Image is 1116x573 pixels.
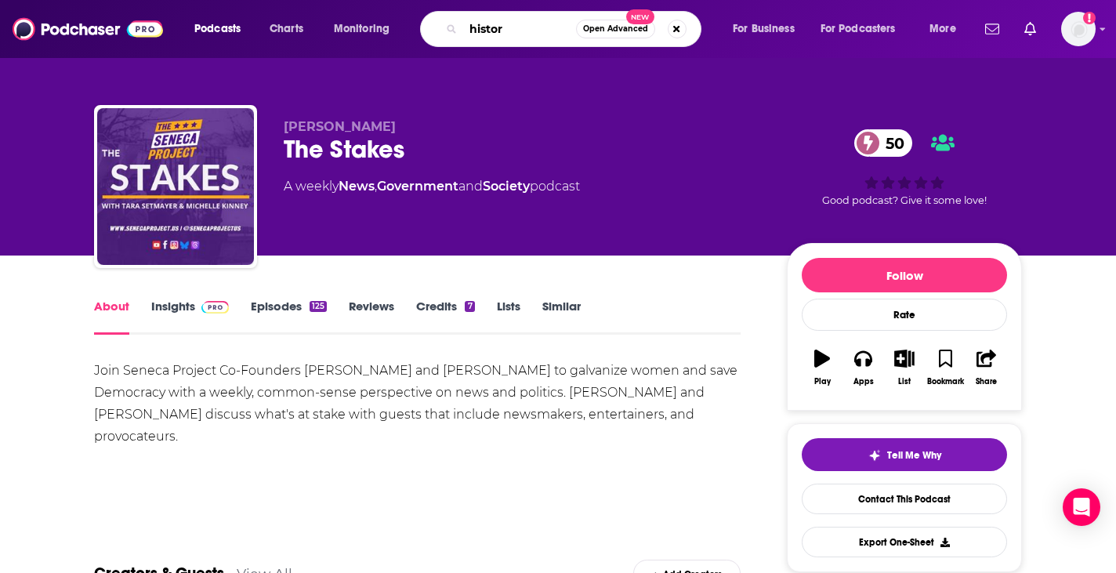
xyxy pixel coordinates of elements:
[13,14,163,44] img: Podchaser - Follow, Share and Rate Podcasts
[810,16,919,42] button: open menu
[576,20,655,38] button: Open AdvancedNew
[310,301,327,312] div: 125
[1061,12,1096,46] img: User Profile
[183,16,261,42] button: open menu
[483,179,530,194] a: Society
[802,299,1007,331] div: Rate
[976,377,997,386] div: Share
[151,299,229,335] a: InsightsPodchaser Pro
[722,16,814,42] button: open menu
[626,9,654,24] span: New
[375,179,377,194] span: ,
[927,377,964,386] div: Bookmark
[97,108,254,265] img: The Stakes
[458,179,483,194] span: and
[94,299,129,335] a: About
[349,299,394,335] a: Reviews
[1063,488,1100,526] div: Open Intercom Messenger
[802,438,1007,471] button: tell me why sparkleTell Me Why
[898,377,911,386] div: List
[733,18,795,40] span: For Business
[802,484,1007,514] a: Contact This Podcast
[542,299,581,335] a: Similar
[925,339,966,396] button: Bookmark
[870,129,912,157] span: 50
[583,25,648,33] span: Open Advanced
[201,301,229,314] img: Podchaser Pro
[853,377,874,386] div: Apps
[463,16,576,42] input: Search podcasts, credits, & more...
[416,299,474,335] a: Credits7
[787,119,1022,216] div: 50Good podcast? Give it some love!
[284,119,396,134] span: [PERSON_NAME]
[465,301,474,312] div: 7
[814,377,831,386] div: Play
[435,11,716,47] div: Search podcasts, credits, & more...
[979,16,1005,42] a: Show notifications dropdown
[1018,16,1042,42] a: Show notifications dropdown
[377,179,458,194] a: Government
[884,339,925,396] button: List
[802,339,842,396] button: Play
[259,16,313,42] a: Charts
[868,449,881,462] img: tell me why sparkle
[842,339,883,396] button: Apps
[929,18,956,40] span: More
[194,18,241,40] span: Podcasts
[1061,12,1096,46] button: Show profile menu
[854,129,912,157] a: 50
[802,527,1007,557] button: Export One-Sheet
[339,179,375,194] a: News
[821,18,896,40] span: For Podcasters
[284,177,580,196] div: A weekly podcast
[251,299,327,335] a: Episodes125
[919,16,976,42] button: open menu
[497,299,520,335] a: Lists
[323,16,410,42] button: open menu
[802,258,1007,292] button: Follow
[887,449,941,462] span: Tell Me Why
[822,194,987,206] span: Good podcast? Give it some love!
[270,18,303,40] span: Charts
[1061,12,1096,46] span: Logged in as cfreundlich
[966,339,1007,396] button: Share
[94,360,741,448] div: Join Seneca Project Co-Founders [PERSON_NAME] and [PERSON_NAME] to galvanize women and save Democ...
[1083,12,1096,24] svg: Add a profile image
[334,18,390,40] span: Monitoring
